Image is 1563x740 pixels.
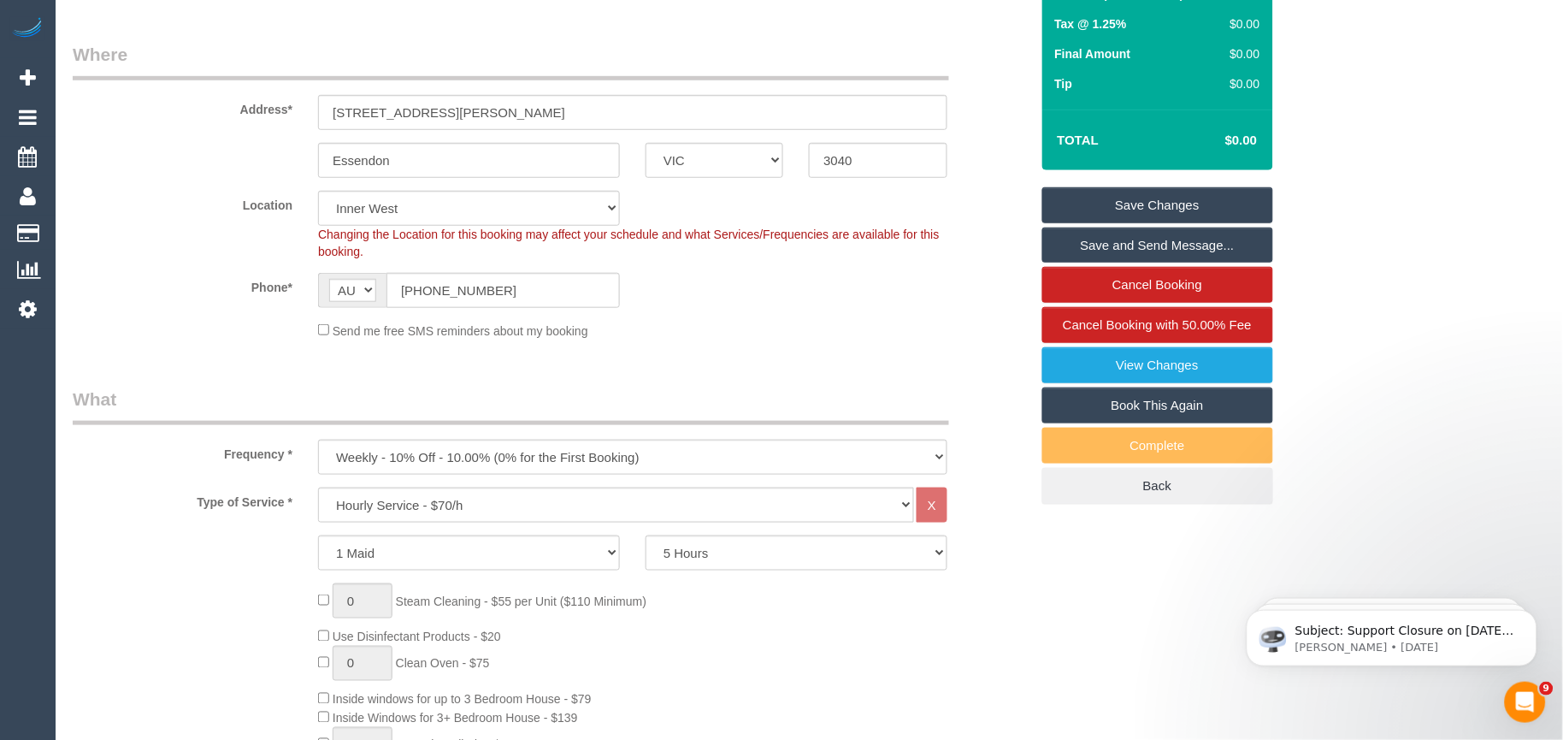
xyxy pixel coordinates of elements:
span: Inside windows for up to 3 Bedroom House - $79 [333,693,592,707]
h4: $0.00 [1174,133,1257,148]
a: View Changes [1042,347,1273,383]
span: Inside Windows for 3+ Bedroom House - $139 [333,712,578,725]
input: Phone* [386,273,620,308]
label: Tip [1055,75,1073,92]
label: Type of Service * [60,488,305,511]
input: Suburb* [318,143,620,178]
label: Tax @ 1.25% [1055,15,1127,33]
input: Post Code* [809,143,947,178]
div: $0.00 [1207,45,1260,62]
span: Steam Cleaning - $55 per Unit ($110 Minimum) [396,595,646,608]
span: Send me free SMS reminders about my booking [333,324,588,338]
a: Save and Send Message... [1042,228,1273,263]
span: Clean Oven - $75 [396,657,490,671]
span: Use Disinfectant Products - $20 [333,630,501,644]
strong: Total [1058,133,1100,147]
div: $0.00 [1207,75,1260,92]
div: $0.00 [1207,15,1260,33]
label: Phone* [60,273,305,296]
label: Address* [60,95,305,118]
a: Save Changes [1042,187,1273,223]
legend: Where [73,42,949,80]
iframe: Intercom notifications message [1221,574,1563,694]
img: Automaid Logo [10,17,44,41]
label: Frequency * [60,440,305,463]
a: Cancel Booking with 50.00% Fee [1042,307,1273,343]
a: Cancel Booking [1042,267,1273,303]
label: Location [60,191,305,214]
span: Changing the Location for this booking may affect your schedule and what Services/Frequencies are... [318,228,940,258]
iframe: Intercom live chat [1505,682,1546,723]
legend: What [73,387,949,425]
a: Book This Again [1042,388,1273,423]
label: Final Amount [1055,45,1131,62]
span: 9 [1540,682,1554,696]
a: Back [1042,468,1273,504]
span: Cancel Booking with 50.00% Fee [1063,317,1252,332]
